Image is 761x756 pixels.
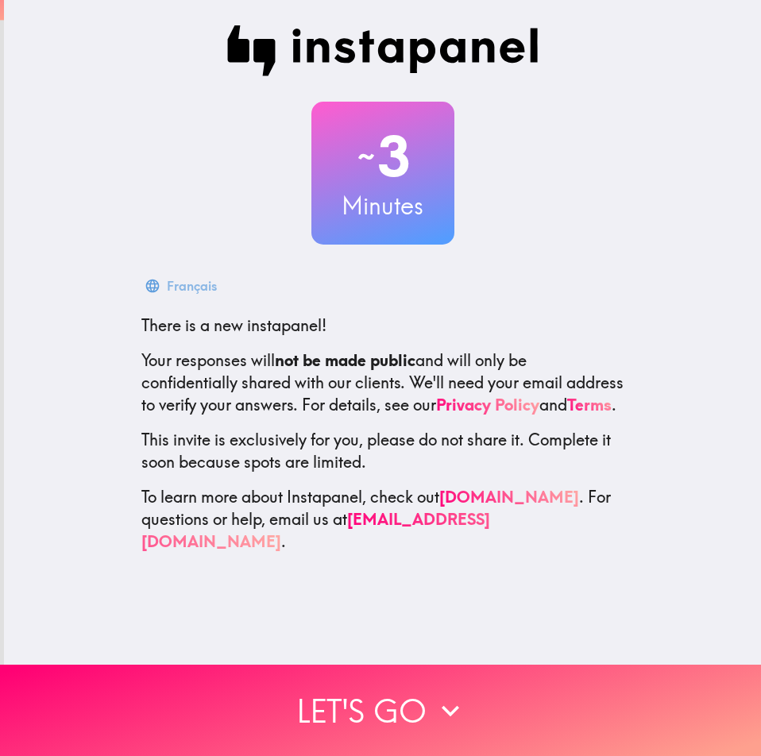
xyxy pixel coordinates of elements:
h3: Minutes [311,189,454,222]
h2: 3 [311,124,454,189]
a: Terms [567,395,612,415]
p: This invite is exclusively for you, please do not share it. Complete it soon because spots are li... [141,429,624,473]
div: Français [167,275,217,297]
span: ~ [355,133,377,180]
a: [DOMAIN_NAME] [439,487,579,507]
a: [EMAIL_ADDRESS][DOMAIN_NAME] [141,509,490,551]
img: Instapanel [227,25,539,76]
span: There is a new instapanel! [141,315,326,335]
p: Your responses will and will only be confidentially shared with our clients. We'll need your emai... [141,349,624,416]
b: not be made public [275,350,415,370]
a: Privacy Policy [436,395,539,415]
p: To learn more about Instapanel, check out . For questions or help, email us at . [141,486,624,553]
button: Français [141,270,223,302]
